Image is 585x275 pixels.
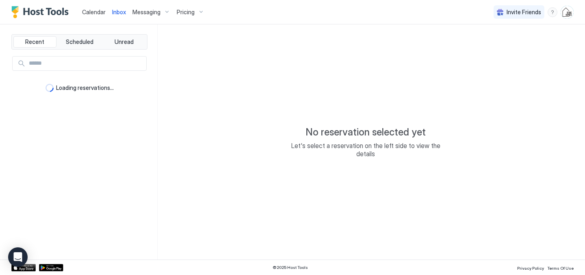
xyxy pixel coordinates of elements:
a: Host Tools Logo [11,6,72,18]
span: Loading reservations... [56,84,114,92]
span: Inbox [112,9,126,15]
div: User profile [561,6,574,19]
span: Pricing [177,9,195,16]
input: Input Field [26,57,146,70]
span: Messaging [132,9,160,16]
span: No reservation selected yet [305,126,426,138]
a: Calendar [82,8,106,16]
div: tab-group [11,34,147,50]
span: Invite Friends [507,9,541,16]
a: Inbox [112,8,126,16]
div: loading [45,84,54,92]
a: Terms Of Use [547,263,574,272]
span: Unread [115,38,134,46]
a: Google Play Store [39,264,63,271]
a: App Store [11,264,36,271]
span: Terms Of Use [547,266,574,271]
span: © 2025 Host Tools [273,265,308,270]
button: Scheduled [58,36,101,48]
div: Open Intercom Messenger [8,247,28,267]
a: Privacy Policy [517,263,544,272]
button: Recent [13,36,56,48]
button: Unread [102,36,145,48]
span: Recent [25,38,44,46]
span: Calendar [82,9,106,15]
div: menu [548,7,557,17]
span: Let's select a reservation on the left side to view the details [284,142,447,158]
span: Scheduled [66,38,93,46]
span: Privacy Policy [517,266,544,271]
